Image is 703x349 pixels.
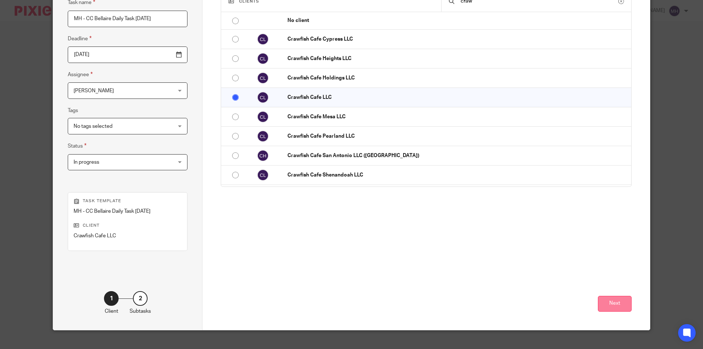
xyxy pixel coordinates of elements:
img: svg%3E [257,92,269,103]
p: Crawfish Cafe Shenandoah LLC [287,171,628,179]
img: svg%3E [257,53,269,64]
p: Crawfish Cafe Heights LLC [287,55,628,62]
label: Tags [68,107,78,114]
img: svg%3E [257,169,269,181]
p: Crawfish Cafe LLC [287,94,628,101]
div: 2 [133,291,148,306]
p: Crawfish Cafe Holdings LLC [287,74,628,82]
label: Deadline [68,34,92,43]
div: 1 [104,291,119,306]
p: MH - CC Bellaire Daily Task [DATE] [74,208,182,215]
label: Assignee [68,70,93,79]
img: svg%3E [257,150,269,161]
span: [PERSON_NAME] [74,88,114,93]
p: Crawfish Cafe Mesa LLC [287,113,628,120]
p: No client [287,17,628,24]
img: svg%3E [257,130,269,142]
p: Crawfish Cafe San Antonio LLC ([GEOGRAPHIC_DATA]) [287,152,628,159]
p: Crawfish Cafe LLC [74,232,182,240]
p: Client [105,308,118,315]
p: Crawfish Cafe Pearland LLC [287,133,628,140]
img: svg%3E [257,72,269,84]
label: Status [68,142,86,150]
p: Client [74,223,182,229]
input: Use the arrow keys to pick a date [68,47,187,63]
input: Task name [68,11,187,27]
button: Next [598,296,632,312]
img: svg%3E [257,33,269,45]
p: Subtasks [130,308,151,315]
p: Task template [74,198,182,204]
span: In progress [74,160,99,165]
span: No tags selected [74,124,112,129]
p: Crawfish Cafe Cypress LLC [287,36,628,43]
img: svg%3E [257,111,269,123]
